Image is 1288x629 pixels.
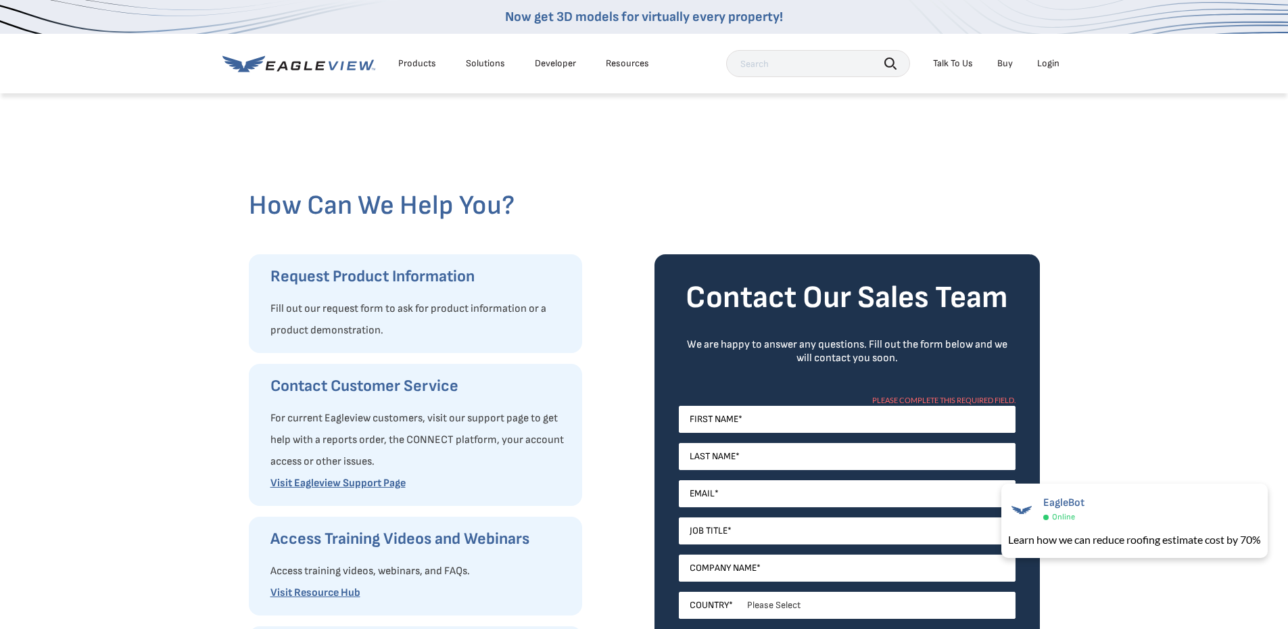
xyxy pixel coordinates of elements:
[726,50,910,77] input: Search
[270,561,569,582] p: Access training videos, webinars, and FAQs.
[270,266,569,287] h3: Request Product Information
[398,57,436,70] div: Products
[466,57,505,70] div: Solutions
[1008,496,1035,523] img: EagleBot
[1043,496,1084,509] span: EagleBot
[270,408,569,473] p: For current Eagleview customers, visit our support page to get help with a reports order, the CON...
[679,338,1016,365] div: We are happy to answer any questions. Fill out the form below and we will contact you soon.
[1008,532,1261,548] div: Learn how we can reduce roofing estimate cost by 70%
[270,477,406,490] a: Visit Eagleview Support Page
[270,586,360,599] a: Visit Resource Hub
[1052,512,1075,522] span: Online
[249,189,1040,222] h2: How Can We Help You?
[933,57,973,70] div: Talk To Us
[270,298,569,342] p: Fill out our request form to ask for product information or a product demonstration.
[535,57,576,70] a: Developer
[505,9,783,25] a: Now get 3D models for virtually every property!
[997,57,1013,70] a: Buy
[270,528,569,550] h3: Access Training Videos and Webinars
[606,57,649,70] div: Resources
[1037,57,1059,70] div: Login
[270,375,569,397] h3: Contact Customer Service
[686,279,1008,317] strong: Contact Our Sales Team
